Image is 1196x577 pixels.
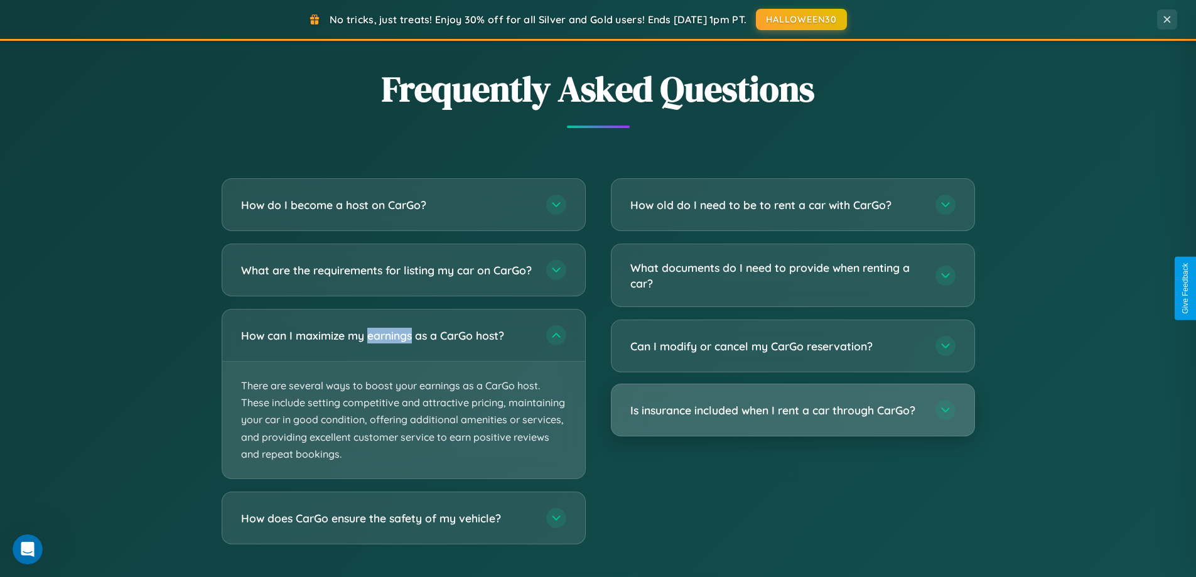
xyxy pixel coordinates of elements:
[241,197,534,213] h3: How do I become a host on CarGo?
[630,338,923,354] h3: Can I modify or cancel my CarGo reservation?
[222,362,585,478] p: There are several ways to boost your earnings as a CarGo host. These include setting competitive ...
[330,13,746,26] span: No tricks, just treats! Enjoy 30% off for all Silver and Gold users! Ends [DATE] 1pm PT.
[630,402,923,418] h3: Is insurance included when I rent a car through CarGo?
[630,260,923,291] h3: What documents do I need to provide when renting a car?
[241,510,534,526] h3: How does CarGo ensure the safety of my vehicle?
[630,197,923,213] h3: How old do I need to be to rent a car with CarGo?
[241,328,534,343] h3: How can I maximize my earnings as a CarGo host?
[13,534,43,564] iframe: Intercom live chat
[756,9,847,30] button: HALLOWEEN30
[222,65,975,113] h2: Frequently Asked Questions
[1181,263,1190,314] div: Give Feedback
[241,262,534,278] h3: What are the requirements for listing my car on CarGo?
